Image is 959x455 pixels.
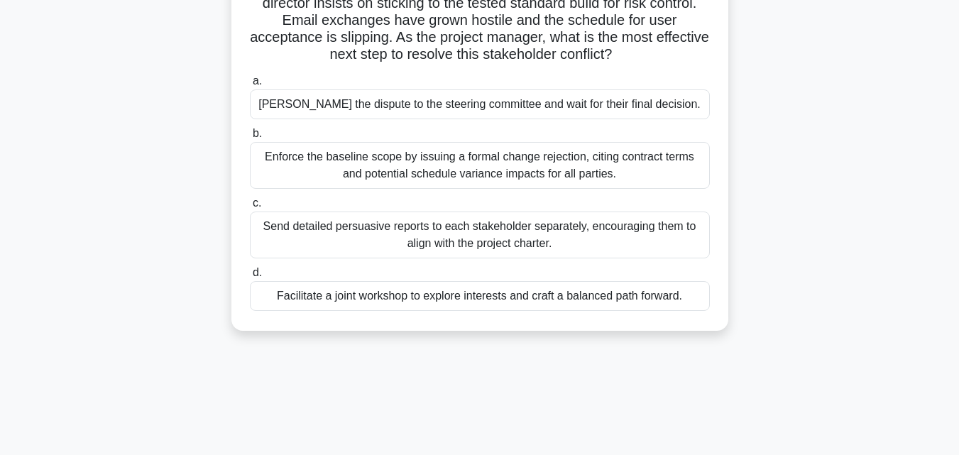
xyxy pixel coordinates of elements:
[250,212,710,258] div: Send detailed persuasive reports to each stakeholder separately, encouraging them to align with t...
[250,89,710,119] div: [PERSON_NAME] the dispute to the steering committee and wait for their final decision.
[253,75,262,87] span: a.
[250,281,710,311] div: Facilitate a joint workshop to explore interests and craft a balanced path forward.
[253,266,262,278] span: d.
[250,142,710,189] div: Enforce the baseline scope by issuing a formal change rejection, citing contract terms and potent...
[253,197,261,209] span: c.
[253,127,262,139] span: b.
